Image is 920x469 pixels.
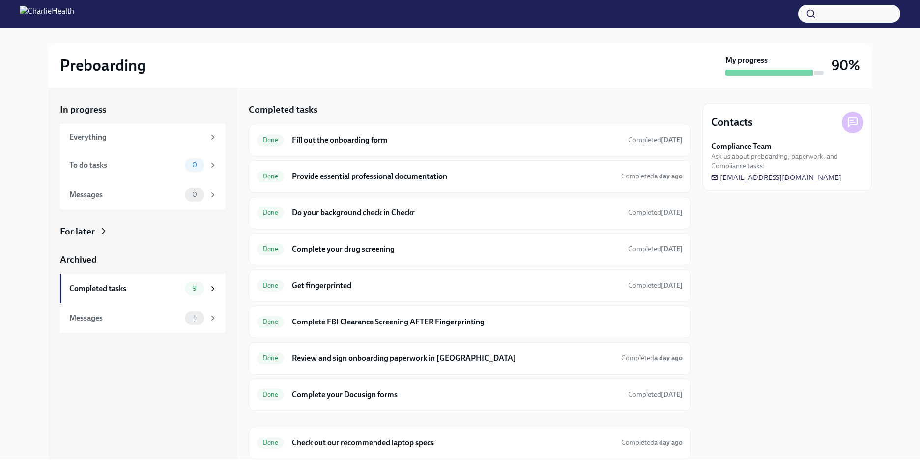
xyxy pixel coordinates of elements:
[60,253,225,266] a: Archived
[292,280,620,291] h6: Get fingerprinted
[661,245,683,253] strong: [DATE]
[257,387,683,403] a: DoneComplete your Docusign formsCompleted[DATE]
[621,439,683,447] span: Completed
[249,103,317,116] h5: Completed tasks
[257,245,284,253] span: Done
[292,389,620,400] h6: Complete your Docusign forms
[621,354,683,362] span: Completed
[69,160,181,171] div: To do tasks
[257,439,284,446] span: Done
[69,283,181,294] div: Completed tasks
[20,6,74,22] img: CharlieHealth
[621,353,683,363] span: September 24th, 2025 11:21
[725,55,768,66] strong: My progress
[60,56,146,75] h2: Preboarding
[661,281,683,290] strong: [DATE]
[257,132,683,148] a: DoneFill out the onboarding formCompleted[DATE]
[292,353,613,364] h6: Review and sign onboarding paperwork in [GEOGRAPHIC_DATA]
[60,150,225,180] a: To do tasks0
[60,103,225,116] a: In progress
[257,314,683,330] a: DoneComplete FBI Clearance Screening AFTER Fingerprinting
[292,438,613,448] h6: Check out our recommended laptop specs
[661,208,683,217] strong: [DATE]
[187,314,202,322] span: 1
[186,161,203,169] span: 0
[661,136,683,144] strong: [DATE]
[628,390,683,399] span: September 22nd, 2025 21:22
[257,205,683,221] a: DoneDo your background check in CheckrCompleted[DATE]
[628,208,683,217] span: Completed
[292,317,683,327] h6: Complete FBI Clearance Screening AFTER Fingerprinting
[628,281,683,290] span: September 23rd, 2025 15:00
[292,207,620,218] h6: Do your background check in Checkr
[60,180,225,209] a: Messages0
[69,132,204,143] div: Everything
[292,135,620,146] h6: Fill out the onboarding form
[257,241,683,257] a: DoneComplete your drug screeningCompleted[DATE]
[621,172,683,180] span: Completed
[257,278,683,293] a: DoneGet fingerprintedCompleted[DATE]
[711,173,841,182] a: [EMAIL_ADDRESS][DOMAIN_NAME]
[621,172,683,181] span: September 24th, 2025 11:21
[628,244,683,254] span: September 23rd, 2025 14:58
[60,124,225,150] a: Everything
[654,172,683,180] strong: a day ago
[186,191,203,198] span: 0
[292,171,613,182] h6: Provide essential professional documentation
[628,136,683,144] span: Completed
[628,135,683,145] span: September 22nd, 2025 19:19
[257,351,683,366] a: DoneReview and sign onboarding paperwork in [GEOGRAPHIC_DATA]Completeda day ago
[257,169,683,184] a: DoneProvide essential professional documentationCompleteda day ago
[186,285,202,292] span: 9
[257,391,284,398] span: Done
[257,282,284,289] span: Done
[257,136,284,144] span: Done
[654,354,683,362] strong: a day ago
[711,115,753,130] h4: Contacts
[832,57,860,74] h3: 90%
[628,390,683,399] span: Completed
[69,189,181,200] div: Messages
[257,173,284,180] span: Done
[628,208,683,217] span: September 22nd, 2025 21:15
[711,152,863,171] span: Ask us about preboarding, paperwork, and Compliance tasks!
[621,438,683,447] span: September 24th, 2025 12:11
[661,390,683,399] strong: [DATE]
[628,245,683,253] span: Completed
[69,313,181,323] div: Messages
[60,303,225,333] a: Messages1
[257,209,284,216] span: Done
[60,225,225,238] a: For later
[292,244,620,255] h6: Complete your drug screening
[654,439,683,447] strong: a day ago
[257,354,284,362] span: Done
[628,281,683,290] span: Completed
[257,318,284,325] span: Done
[711,141,772,152] strong: Compliance Team
[257,435,683,451] a: DoneCheck out our recommended laptop specsCompleteda day ago
[60,225,95,238] div: For later
[60,274,225,303] a: Completed tasks9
